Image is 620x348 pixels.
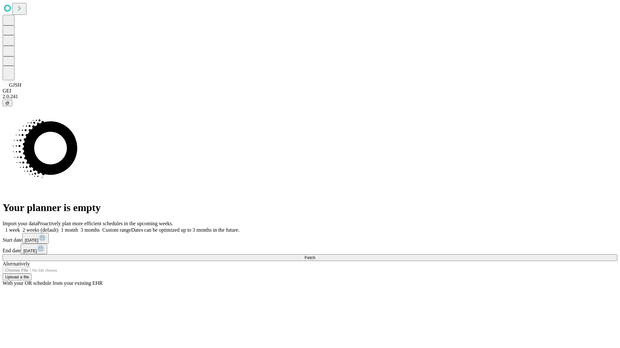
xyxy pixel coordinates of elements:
div: Start date [3,233,617,244]
button: Upload a file [3,274,32,280]
button: Fetch [3,254,617,261]
span: Import your data [3,221,37,226]
div: 2.0.241 [3,94,617,100]
span: Alternatively [3,261,30,266]
div: End date [3,244,617,254]
span: [DATE] [25,238,38,243]
span: @ [5,101,10,105]
h1: Your planner is empty [3,202,617,214]
span: Dates can be optimized up to 3 months in the future. [131,227,239,233]
span: GJSH [9,82,21,88]
span: With your OR schedule from your existing EHR [3,280,103,286]
button: [DATE] [21,244,47,254]
span: 3 months [81,227,100,233]
div: GEI [3,88,617,94]
span: 1 month [61,227,78,233]
span: [DATE] [23,248,37,253]
button: [DATE] [22,233,49,244]
button: @ [3,100,12,106]
span: Proactively plan more efficient schedules in the upcoming weeks. [37,221,173,226]
span: Fetch [305,255,315,260]
span: Custom range [102,227,131,233]
span: 2 weeks (default) [23,227,58,233]
span: 1 week [5,227,20,233]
